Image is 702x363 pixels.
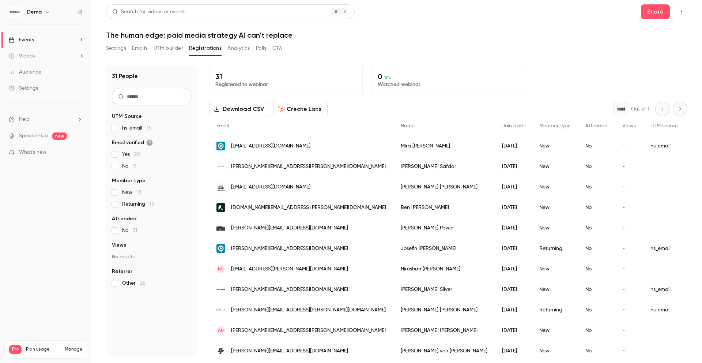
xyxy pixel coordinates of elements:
[52,132,67,140] span: new
[27,8,42,16] h6: Dema
[133,228,137,233] span: 31
[615,320,643,341] div: -
[615,197,643,218] div: -
[643,279,685,300] div: hs_email
[137,190,141,195] span: 18
[112,72,138,81] h1: 31 People
[578,341,615,361] div: No
[112,113,192,287] section: facet-groups
[216,162,225,171] img: allsaints.com
[393,300,495,320] div: [PERSON_NAME] [PERSON_NAME]
[578,197,615,218] div: No
[532,300,578,320] div: Returning
[495,136,532,156] div: [DATE]
[615,259,643,279] div: -
[122,124,151,132] span: hs_email
[578,320,615,341] div: No
[19,116,30,123] span: Help
[393,238,495,259] div: Josefin [PERSON_NAME]
[112,177,146,184] span: Member type
[106,42,126,54] button: Settings
[393,177,495,197] div: [PERSON_NAME] [PERSON_NAME]
[532,279,578,300] div: New
[532,341,578,361] div: New
[273,102,328,116] button: Create Lists
[615,300,643,320] div: -
[378,72,519,81] p: 0
[216,183,225,191] img: lakelandleather.co.uk
[132,42,147,54] button: Emails
[495,259,532,279] div: [DATE]
[112,113,142,120] span: UTM Source
[393,136,495,156] div: Mira [PERSON_NAME]
[643,136,685,156] div: hs_email
[393,279,495,300] div: [PERSON_NAME] Silver
[532,218,578,238] div: New
[393,259,495,279] div: Niroshan [PERSON_NAME]
[215,81,356,88] p: Registered to webinar
[384,75,391,80] span: 0 %
[578,136,615,156] div: No
[19,132,48,140] a: SpeakerHub
[218,327,224,334] span: AH
[539,123,571,128] span: Member type
[216,203,225,212] img: publicnectar.co.uk
[272,42,282,54] button: CTA
[495,177,532,197] div: [DATE]
[112,139,153,146] span: Email verified
[106,31,687,40] h1: The human edge: paid media strategy AI can’t replace
[615,218,643,238] div: -
[231,183,310,191] span: [EMAIL_ADDRESS][DOMAIN_NAME]
[218,266,224,272] span: NS
[643,300,685,320] div: hs_email
[133,164,136,169] span: 11
[216,142,225,150] img: asiakastieto.fi
[216,224,225,232] img: thediamondstore.com
[122,162,136,170] span: No
[122,189,141,196] span: New
[231,163,386,171] span: [PERSON_NAME][EMAIL_ADDRESS][PERSON_NAME][DOMAIN_NAME]
[495,238,532,259] div: [DATE]
[216,306,225,314] img: mikuta.com
[112,242,126,249] span: Views
[112,268,132,275] span: Referrer
[615,156,643,177] div: -
[532,136,578,156] div: New
[9,6,21,18] img: Dema
[532,156,578,177] div: New
[393,197,495,218] div: Ben [PERSON_NAME]
[215,72,356,81] p: 31
[393,320,495,341] div: [PERSON_NAME] [PERSON_NAME]
[532,197,578,218] div: New
[150,202,154,207] span: 13
[231,224,348,232] span: [PERSON_NAME][EMAIL_ADDRESS][DOMAIN_NAME]
[112,215,136,222] span: Attended
[650,123,678,128] span: UTM source
[495,218,532,238] div: [DATE]
[122,280,146,287] span: Other
[231,265,348,273] span: [EMAIL_ADDRESS][PERSON_NAME][DOMAIN_NAME]
[578,218,615,238] div: No
[9,85,38,92] div: Settings
[231,306,386,314] span: [PERSON_NAME][EMAIL_ADDRESS][PERSON_NAME][DOMAIN_NAME]
[140,281,146,286] span: 26
[495,279,532,300] div: [DATE]
[631,105,649,113] p: Out of 1
[641,4,670,19] button: Share
[495,156,532,177] div: [DATE]
[9,116,83,123] li: help-dropdown-opener
[615,341,643,361] div: -
[231,327,386,334] span: [PERSON_NAME][EMAIL_ADDRESS][PERSON_NAME][DOMAIN_NAME]
[585,123,608,128] span: Attended
[9,36,34,44] div: Events
[122,201,154,208] span: Returning
[147,126,151,131] span: 15
[615,177,643,197] div: -
[9,68,41,76] div: Audience
[9,52,35,60] div: Videos
[393,218,495,238] div: [PERSON_NAME] Power
[578,177,615,197] div: No
[231,286,348,293] span: [PERSON_NAME][EMAIL_ADDRESS][DOMAIN_NAME]
[502,123,525,128] span: Join date
[122,227,137,234] span: No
